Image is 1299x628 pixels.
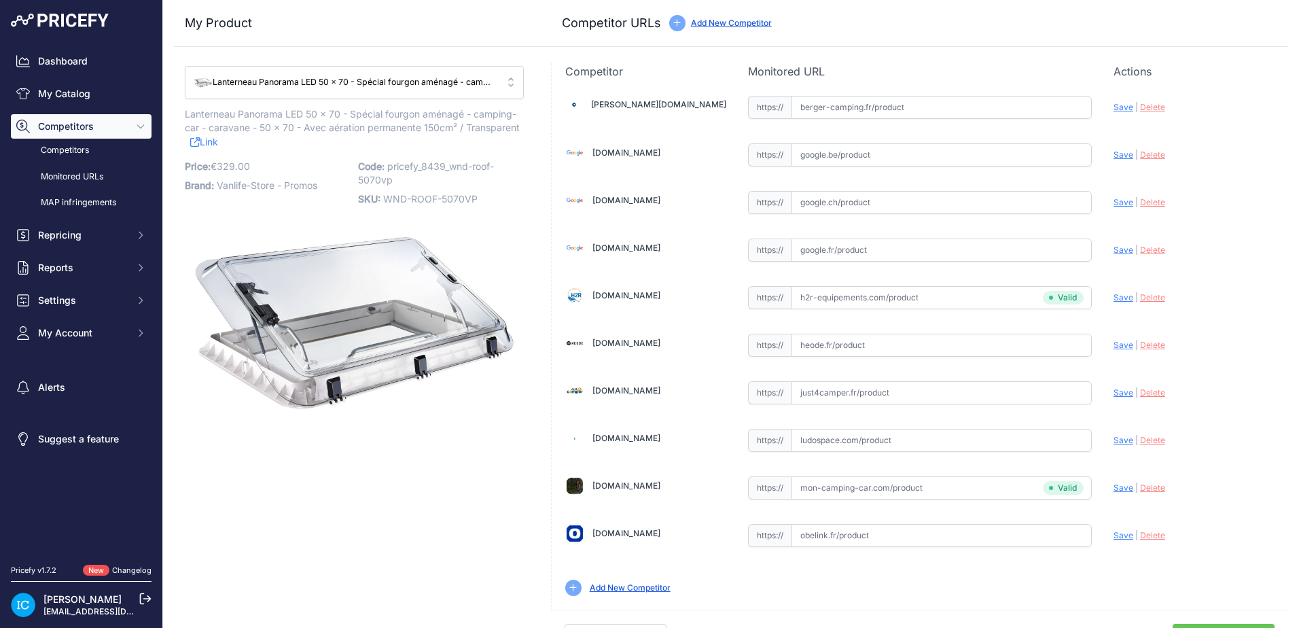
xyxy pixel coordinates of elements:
span: https:// [748,476,791,500]
h3: Competitor URLs [562,14,661,33]
p: Competitor [565,63,726,80]
span: pricefy_8439_wnd-roof-5070vp [358,160,494,186]
input: heode.fr/product [791,334,1092,357]
span: | [1135,340,1138,350]
span: https:// [748,239,791,262]
a: Competitors [11,139,152,162]
button: Reports [11,256,152,280]
span: WND-ROOF-5070VP [383,193,478,205]
span: Settings [38,294,127,307]
a: [DOMAIN_NAME] [592,195,660,205]
span: Lanterneau Panorama LED 50 x 70 - Spécial fourgon aménagé - camping-car - caravane - 50 x 70 - Av... [194,76,496,89]
span: | [1135,292,1138,302]
p: Actions [1114,63,1275,80]
span: Delete [1140,150,1165,160]
span: Delete [1140,483,1165,493]
span: Delete [1140,340,1165,350]
a: [DOMAIN_NAME] [592,528,660,538]
a: [PERSON_NAME][DOMAIN_NAME] [591,99,726,109]
a: My Catalog [11,82,152,106]
button: Lanterneau Panorama LED 50 x 70 - Spécial fourgon aménagé - camping-car - caravane - 50 x 70 - Av... [185,66,524,99]
span: Vanlife-Store - Promos [217,179,317,191]
span: My Account [38,326,127,340]
span: https:// [748,96,791,119]
span: https:// [748,191,791,214]
a: [DOMAIN_NAME] [592,338,660,348]
span: Save [1114,197,1133,207]
span: Delete [1140,530,1165,540]
span: | [1135,150,1138,160]
input: ludospace.com/product [791,429,1092,452]
button: Competitors [11,114,152,139]
span: Delete [1140,102,1165,112]
span: | [1135,483,1138,493]
p: Monitored URL [748,63,1092,80]
span: Delete [1140,292,1165,302]
span: Delete [1140,435,1165,445]
span: Save [1114,102,1133,112]
span: Save [1114,435,1133,445]
span: Delete [1140,245,1165,255]
span: https:// [748,381,791,404]
a: Dashboard [11,49,152,73]
span: | [1135,197,1138,207]
button: My Account [11,321,152,345]
span: https:// [748,524,791,547]
a: [DOMAIN_NAME] [592,243,660,253]
a: Add New Competitor [691,18,772,28]
input: obelink.fr/product [791,524,1092,547]
input: berger-camping.fr/product [791,96,1092,119]
span: Price: [185,160,211,172]
a: [DOMAIN_NAME] [592,147,660,158]
input: google.fr/product [791,239,1092,262]
input: google.ch/product [791,191,1092,214]
span: Lanterneau Panorama LED 50 x 70 - Spécial fourgon aménagé - camping-car - caravane - 50 x 70 - Av... [185,105,520,137]
span: https:// [748,286,791,309]
span: Competitors [38,120,127,133]
span: Save [1114,483,1133,493]
span: | [1135,245,1138,255]
a: Alerts [11,375,152,400]
a: [PERSON_NAME] [43,593,122,605]
span: | [1135,102,1138,112]
nav: Sidebar [11,49,152,548]
span: | [1135,530,1138,540]
span: Save [1114,150,1133,160]
span: Save [1114,292,1133,302]
input: just4camper.fr/product [791,381,1092,404]
span: https:// [748,143,791,167]
span: https:// [748,334,791,357]
input: mon-camping-car.com/product [791,476,1092,500]
span: Repricing [38,228,127,242]
span: Reports [38,261,127,275]
a: Link [190,133,218,150]
span: https:// [748,429,791,452]
span: Delete [1140,387,1165,398]
span: Save [1114,387,1133,398]
span: Code: [358,160,385,172]
input: google.be/product [791,143,1092,167]
input: h2r-equipements.com/product [791,286,1092,309]
p: € [185,157,350,176]
span: 329.00 [217,160,250,172]
span: Delete [1140,197,1165,207]
a: MAP infringements [11,191,152,215]
a: [DOMAIN_NAME] [592,481,660,491]
button: Repricing [11,223,152,247]
h3: My Product [185,14,524,33]
a: Changelog [112,565,152,575]
div: Pricefy v1.7.2 [11,565,56,576]
span: | [1135,435,1138,445]
span: Save [1114,245,1133,255]
a: [EMAIL_ADDRESS][DOMAIN_NAME] [43,606,185,616]
a: [DOMAIN_NAME] [592,385,660,396]
span: New [83,565,109,576]
span: Save [1114,530,1133,540]
a: Add New Competitor [590,582,671,593]
span: SKU: [358,193,380,205]
span: Brand: [185,179,214,191]
img: lanterneau-panorama-led-50-x-70-special-fourgon-amenage-camping-car-caravane-2418802.jpg [194,73,213,92]
a: [DOMAIN_NAME] [592,433,660,443]
a: [DOMAIN_NAME] [592,290,660,300]
a: Monitored URLs [11,165,152,189]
